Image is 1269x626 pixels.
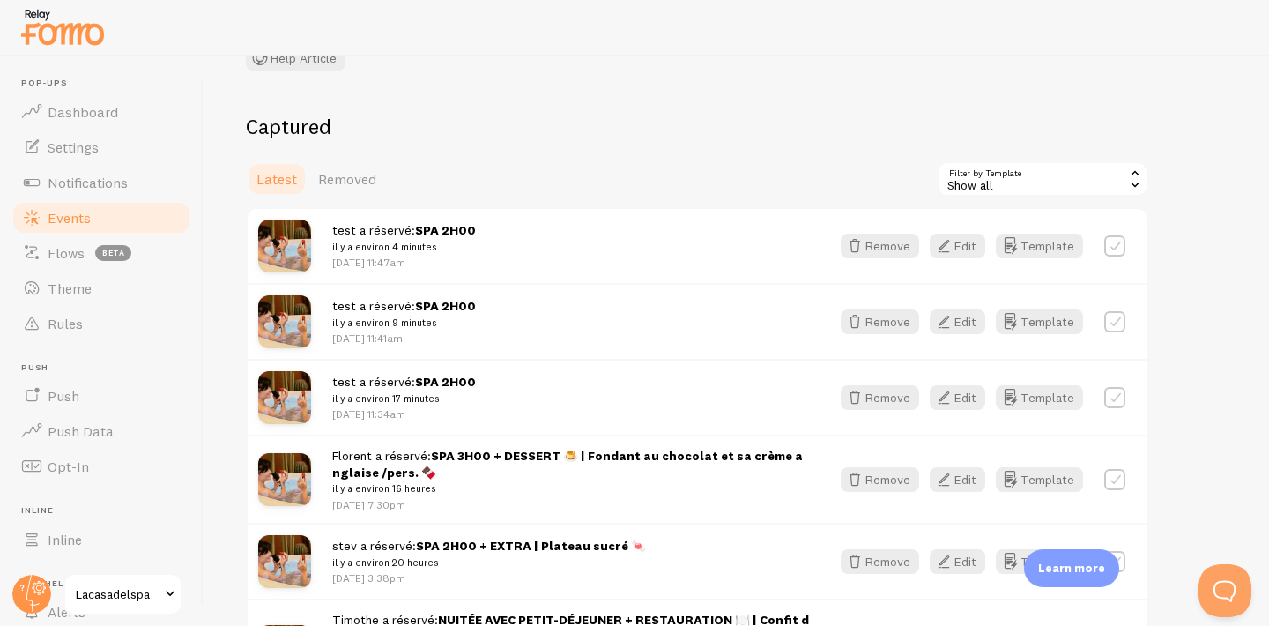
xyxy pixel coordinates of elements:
small: il y a environ 17 minutes [332,391,476,406]
span: Inline [48,531,82,548]
span: Push Data [48,422,114,440]
span: Events [48,209,91,227]
a: Removed [308,161,387,197]
span: stev a réservé: [332,538,646,570]
a: Edit [930,549,996,574]
span: beta [95,245,131,261]
a: Lacasadelspa [63,573,182,615]
span: Lacasadelspa [76,584,160,605]
span: test a réservé: [332,298,476,331]
img: JOpoTQpMQdKqJyeqOGZh [258,535,311,588]
p: Learn more [1038,560,1105,577]
a: Flows beta [11,235,192,271]
img: fomo-relay-logo-orange.svg [19,4,107,49]
a: Settings [11,130,192,165]
small: il y a environ 9 minutes [332,315,476,331]
span: Notifications [48,174,128,191]
button: Edit [930,467,985,492]
div: Learn more [1024,549,1119,587]
a: Push [11,378,192,414]
span: Push [21,362,192,374]
button: Remove [841,309,919,334]
iframe: Help Scout Beacon - Open [1198,564,1251,617]
button: Template [996,309,1083,334]
button: Remove [841,549,919,574]
a: Notifications [11,165,192,200]
strong: SPA 2H00 + EXTRA | Plateau sucré 🍬 [416,538,646,554]
span: test a réservé: [332,222,476,255]
p: [DATE] 3:38pm [332,570,646,585]
span: Rules [48,315,83,332]
span: Push [48,387,79,405]
a: Opt-In [11,449,192,484]
button: Template [996,385,1083,410]
span: Florent a réservé: [332,448,809,497]
img: JOpoTQpMQdKqJyeqOGZh [258,295,311,348]
button: Edit [930,234,985,258]
a: Dashboard [11,94,192,130]
p: [DATE] 7:30pm [332,497,809,512]
strong: SPA 3H00 + DESSERT 🍮 | Fondant au chocolat et sa crème anglaise /pers. 🍫 [332,448,803,481]
button: Remove [841,467,919,492]
button: Edit [930,309,985,334]
a: Edit [930,467,996,492]
a: Latest [246,161,308,197]
h2: Captured [246,113,1148,140]
span: Removed [318,170,376,188]
a: Theme [11,271,192,306]
button: Remove [841,234,919,258]
strong: SPA 2H00 [415,298,476,314]
a: Events [11,200,192,235]
span: Latest [256,170,297,188]
button: Remove [841,385,919,410]
span: Settings [48,138,99,156]
a: Edit [930,234,996,258]
img: JOpoTQpMQdKqJyeqOGZh [258,220,311,272]
button: Template [996,234,1083,258]
a: Inline [11,522,192,557]
strong: SPA 2H00 [415,222,476,238]
button: Edit [930,549,985,574]
img: JOpoTQpMQdKqJyeqOGZh [258,371,311,424]
img: JOpoTQpMQdKqJyeqOGZh [258,453,311,506]
span: Dashboard [48,103,118,121]
button: Template [996,467,1083,492]
span: Theme [48,279,92,297]
span: test a réservé: [332,374,476,406]
p: [DATE] 11:47am [332,255,476,270]
small: il y a environ 16 heures [332,481,809,496]
span: Opt-In [48,458,89,475]
button: Template [996,549,1083,574]
small: il y a environ 4 minutes [332,239,476,255]
button: Edit [930,385,985,410]
span: Pop-ups [21,78,192,89]
div: Show all [937,161,1148,197]
a: Rules [11,306,192,341]
span: Inline [21,505,192,517]
button: Help Article [246,46,345,71]
p: [DATE] 11:41am [332,331,476,346]
strong: SPA 2H00 [415,374,476,390]
a: Edit [930,385,996,410]
small: il y a environ 20 heures [332,555,646,570]
a: Push Data [11,414,192,449]
p: [DATE] 11:34am [332,406,476,421]
a: Edit [930,309,996,334]
span: Flows [48,244,85,262]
